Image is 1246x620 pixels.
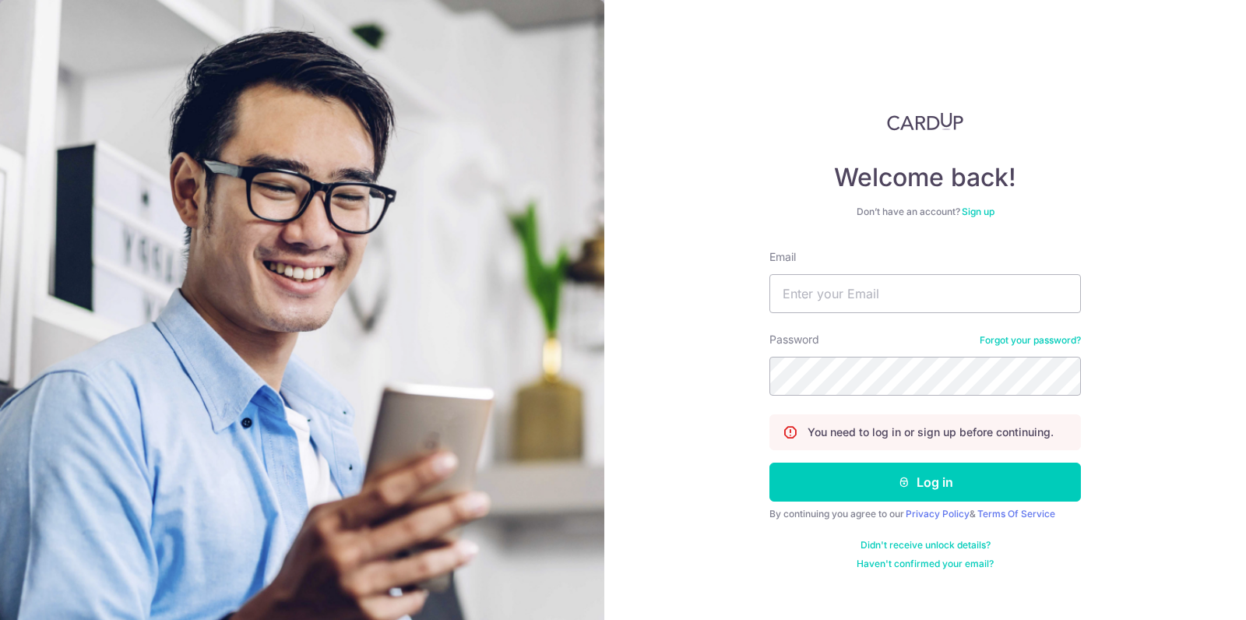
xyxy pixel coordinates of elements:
[906,508,970,520] a: Privacy Policy
[857,558,994,570] a: Haven't confirmed your email?
[887,112,963,131] img: CardUp Logo
[769,162,1081,193] h4: Welcome back!
[769,508,1081,520] div: By continuing you agree to our &
[977,508,1055,520] a: Terms Of Service
[861,539,991,551] a: Didn't receive unlock details?
[769,463,1081,502] button: Log in
[769,206,1081,218] div: Don’t have an account?
[808,424,1054,440] p: You need to log in or sign up before continuing.
[769,249,796,265] label: Email
[980,334,1081,347] a: Forgot your password?
[962,206,994,217] a: Sign up
[769,274,1081,313] input: Enter your Email
[769,332,819,347] label: Password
